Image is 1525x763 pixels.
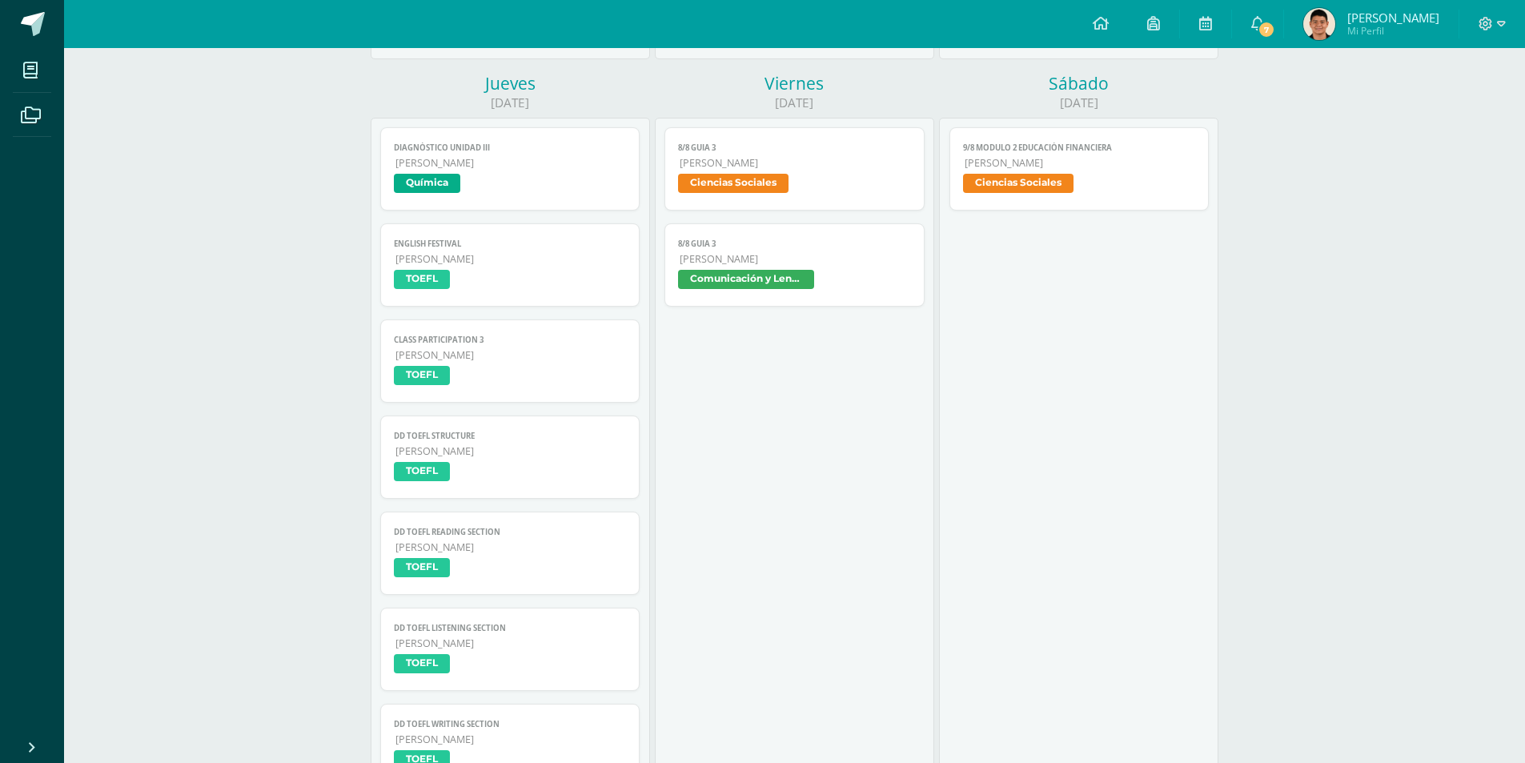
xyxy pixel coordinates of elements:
[395,733,627,746] span: [PERSON_NAME]
[678,143,911,153] span: 8/8 Guia 3
[371,72,650,94] div: Jueves
[680,156,911,170] span: [PERSON_NAME]
[394,719,627,729] span: DD TOEFL writing section
[680,252,911,266] span: [PERSON_NAME]
[395,444,627,458] span: [PERSON_NAME]
[965,156,1196,170] span: [PERSON_NAME]
[394,623,627,633] span: DD TOEFL listening section
[939,72,1218,94] div: Sábado
[664,223,925,307] a: 8/8 Guia 3[PERSON_NAME]Comunicación y Lenguaje
[371,94,650,111] div: [DATE]
[963,143,1196,153] span: 9/8 Modulo 2 Educación Financiera
[395,348,627,362] span: [PERSON_NAME]
[1258,21,1275,38] span: 7
[655,94,934,111] div: [DATE]
[395,156,627,170] span: [PERSON_NAME]
[1347,10,1439,26] span: [PERSON_NAME]
[395,540,627,554] span: [PERSON_NAME]
[1347,24,1439,38] span: Mi Perfil
[394,335,627,345] span: Class participation 3
[678,174,789,193] span: Ciencias Sociales
[394,270,450,289] span: TOEFL
[394,239,627,249] span: English Festival
[394,558,450,577] span: TOEFL
[394,462,450,481] span: TOEFL
[380,127,640,211] a: Diagnóstico Unidad III[PERSON_NAME]Química
[380,223,640,307] a: English Festival[PERSON_NAME]TOEFL
[394,174,460,193] span: Química
[380,319,640,403] a: Class participation 3[PERSON_NAME]TOEFL
[380,416,640,499] a: DD TOEFL Structure[PERSON_NAME]TOEFL
[394,143,627,153] span: Diagnóstico Unidad III
[949,127,1210,211] a: 9/8 Modulo 2 Educación Financiera[PERSON_NAME]Ciencias Sociales
[394,654,450,673] span: TOEFL
[380,512,640,595] a: DD TOEFL reading section[PERSON_NAME]TOEFL
[1303,8,1335,40] img: f8a1c5f1542a778f63900ba7a2e8b186.png
[394,431,627,441] span: DD TOEFL Structure
[395,637,627,650] span: [PERSON_NAME]
[678,270,814,289] span: Comunicación y Lenguaje
[655,72,934,94] div: Viernes
[394,366,450,385] span: TOEFL
[380,608,640,691] a: DD TOEFL listening section[PERSON_NAME]TOEFL
[963,174,1074,193] span: Ciencias Sociales
[939,94,1218,111] div: [DATE]
[395,252,627,266] span: [PERSON_NAME]
[664,127,925,211] a: 8/8 Guia 3[PERSON_NAME]Ciencias Sociales
[394,527,627,537] span: DD TOEFL reading section
[678,239,911,249] span: 8/8 Guia 3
